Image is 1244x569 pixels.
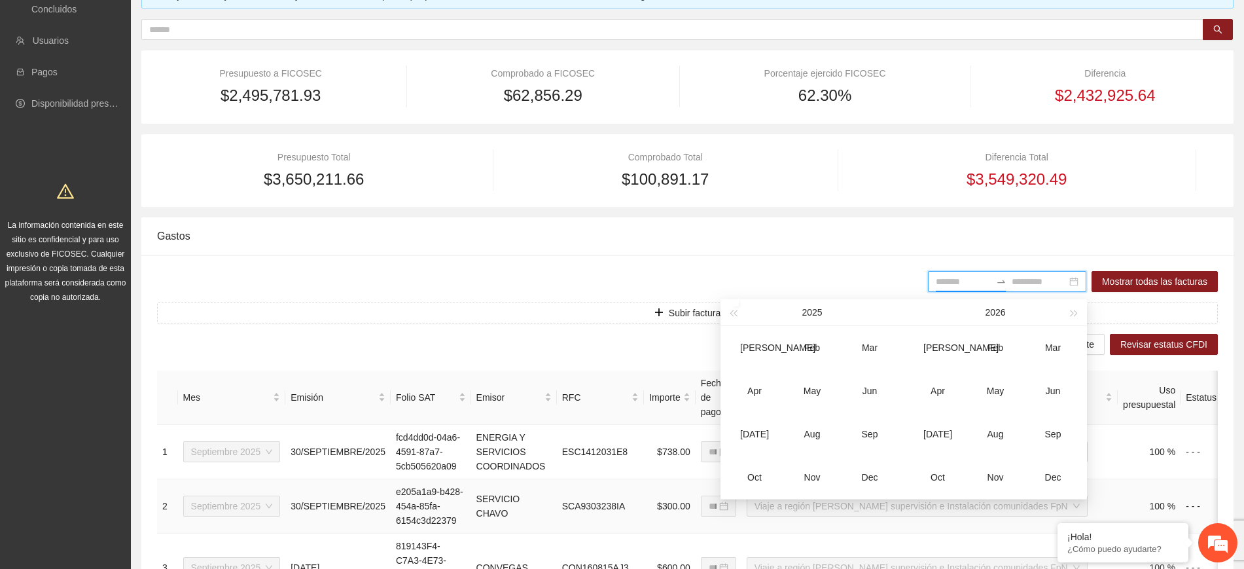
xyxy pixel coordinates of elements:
[7,358,249,403] textarea: Escriba su mensaje y pulse “Intro”
[702,66,948,81] div: Porcentaje ejercido FICOSEC
[644,425,695,479] td: $738.00
[1067,544,1179,554] p: ¿Cómo puedo ayudarte?
[471,425,557,479] td: ENERGIA Y SERVICIOS COORDINADOS
[1024,413,1082,456] td: 2026-09
[1033,426,1073,442] div: Sep
[157,66,384,81] div: Presupuesto a FICOSEC
[504,83,582,108] span: $62,856.29
[850,383,889,399] div: Jun
[985,299,1005,325] button: 2026
[391,371,471,425] th: Folio SAT
[1203,19,1233,40] button: search
[993,66,1218,81] div: Diferencia
[1033,469,1073,485] div: Dec
[391,425,471,479] td: fcd4dd0d-04a6-4591-87a7-5cb505620a09
[31,4,77,14] a: Concluidos
[31,67,58,77] a: Pagos
[792,340,832,356] div: Feb
[285,479,391,534] td: 30/SEPTIEMBRE/2025
[735,469,774,485] div: Oct
[669,306,720,320] span: Subir factura
[850,340,889,356] div: Mar
[841,456,898,499] td: 2025-12
[792,469,832,485] div: Nov
[850,426,889,442] div: Sep
[1118,371,1181,425] th: Uso presupuestal
[696,371,741,425] th: Fecha de pago
[157,479,178,534] td: 2
[792,383,832,399] div: May
[909,456,967,499] td: 2026-10
[1055,83,1155,108] span: $2,432,925.64
[841,369,898,413] td: 2025-06
[5,221,126,302] span: La información contenida en este sitio es confidencial y para uso exclusivo de FICOSEC. Cualquier...
[191,442,273,462] span: Septiembre 2025
[1186,390,1217,405] span: Estatus
[967,369,1024,413] td: 2026-05
[792,426,832,442] div: Aug
[783,326,841,369] td: 2025-02
[860,150,1173,164] div: Diferencia Total
[183,390,271,405] span: Mes
[909,326,967,369] td: 2026-01
[726,413,783,456] td: 2025-07
[191,496,273,516] span: Septiembre 2025
[701,376,726,419] span: Fecha de pago
[557,371,645,425] th: RFC
[264,167,364,192] span: $3,650,211.66
[291,390,376,405] span: Emisión
[783,413,841,456] td: 2025-08
[644,479,695,534] td: $300.00
[557,425,645,479] td: ESC1412031E8
[471,371,557,425] th: Emisor
[1118,479,1181,534] td: 100 %
[391,479,471,534] td: e205a1a9-b428-454a-85fa-6154c3d22379
[157,217,1218,255] div: Gastos
[918,469,957,485] div: Oct
[1110,334,1218,355] button: Revisar estatus CFDI
[918,340,957,356] div: [PERSON_NAME]
[1024,369,1082,413] td: 2026-06
[33,35,69,46] a: Usuarios
[644,371,695,425] th: Importe
[850,469,889,485] div: Dec
[735,426,774,442] div: [DATE]
[783,369,841,413] td: 2025-05
[909,413,967,456] td: 2026-07
[976,469,1015,485] div: Nov
[726,369,783,413] td: 2025-04
[783,456,841,499] td: 2025-11
[996,276,1006,287] span: to
[515,150,815,164] div: Comprobado Total
[1181,425,1232,479] td: - - -
[726,456,783,499] td: 2025-10
[918,426,957,442] div: [DATE]
[755,496,1080,516] span: Viaje a región Cuauhtémoc supervisión e Instalación comunidades FpN
[429,66,658,81] div: Comprobado a FICOSEC
[967,413,1024,456] td: 2026-08
[622,167,709,192] span: $100,891.17
[798,83,851,108] span: 62.30%
[1033,340,1073,356] div: Mar
[735,383,774,399] div: Apr
[562,390,630,405] span: RFC
[57,183,74,200] span: warning
[976,340,1015,356] div: Feb
[285,425,391,479] td: 30/SEPTIEMBRE/2025
[1181,479,1232,534] td: - - -
[976,426,1015,442] div: Aug
[1092,271,1218,292] button: Mostrar todas las facturas
[157,425,178,479] td: 1
[918,383,957,399] div: Apr
[1120,337,1207,352] span: Revisar estatus CFDI
[967,456,1024,499] td: 2026-11
[396,390,456,405] span: Folio SAT
[476,390,542,405] span: Emisor
[157,150,471,164] div: Presupuesto Total
[909,369,967,413] td: 2026-04
[157,303,1218,323] button: plusSubir factura
[1118,425,1181,479] td: 100 %
[735,340,774,356] div: [PERSON_NAME]
[726,326,783,369] td: 2025-01
[1033,383,1073,399] div: Jun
